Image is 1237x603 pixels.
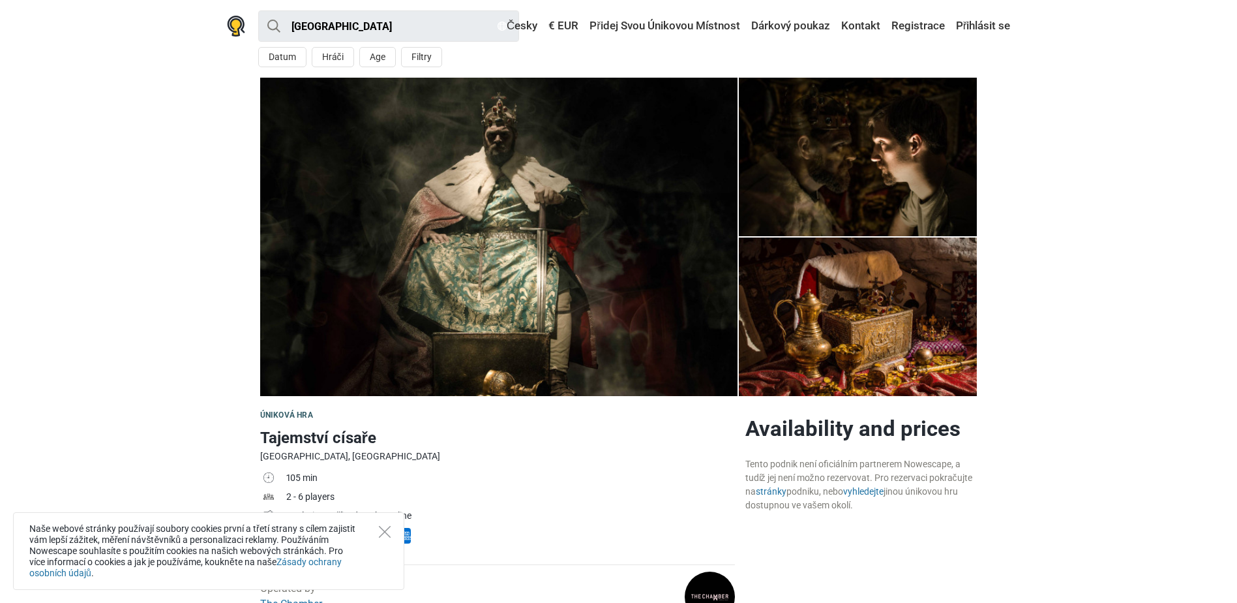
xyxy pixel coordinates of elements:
a: Tajemství císaře photo 4 [739,238,977,396]
a: vyhledejte [843,486,884,497]
h2: Availability and prices [745,416,977,442]
td: 2 - 6 players [286,489,735,508]
a: Kontakt [838,14,884,38]
button: Datum [258,47,306,67]
span: Úniková hra [260,410,313,420]
input: try “London” [258,10,519,42]
a: Dárkový poukaz [748,14,833,38]
img: Nowescape logo [227,16,245,37]
a: Registrace [888,14,948,38]
a: € EUR [545,14,582,38]
h1: Tajemství císaře [260,426,735,450]
td: 105 min [286,470,735,489]
button: Hráči [312,47,354,67]
a: Tajemství císaře photo 8 [260,78,738,396]
a: Česky [494,14,541,38]
div: [GEOGRAPHIC_DATA], [GEOGRAPHIC_DATA] [260,450,735,463]
button: Filtry [401,47,442,67]
button: Close [379,526,391,538]
a: Přidej Svou Únikovou Místnost [586,14,743,38]
a: Přihlásit se [953,14,1011,38]
a: Tajemství císaře photo 3 [739,78,977,236]
a: stránky [756,486,786,497]
img: Česky [498,22,507,31]
div: Tento podnik není oficiálním partnerem Nowescape, a tudíž jej není možno rezervovat. Pro rezervac... [745,457,977,512]
button: Age [359,47,396,67]
img: Tajemství císaře photo 4 [739,78,977,236]
div: Naše webové stránky používají soubory cookies první a třetí strany s cílem zajistit vám lepší záž... [13,512,404,590]
img: Tajemství císaře photo 9 [260,78,738,396]
a: Zásady ochrany osobních údajů [29,557,342,578]
img: Tajemství císaře photo 5 [739,238,977,396]
div: Zaplatit po příjezdu nebo online [286,509,735,523]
